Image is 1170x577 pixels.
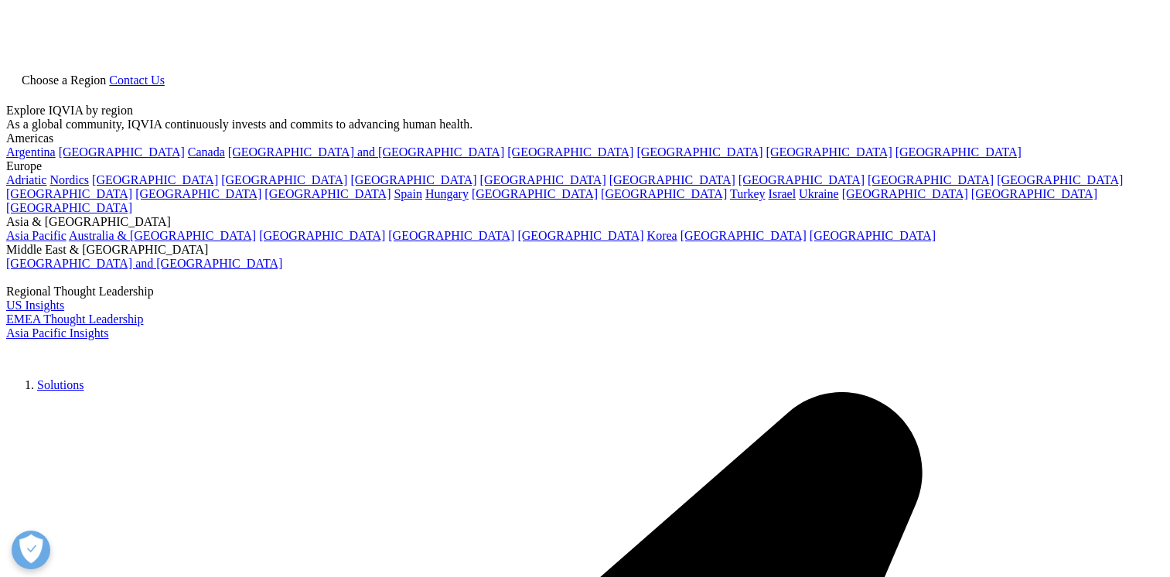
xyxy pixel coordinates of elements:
a: [GEOGRAPHIC_DATA] [259,229,385,242]
a: [GEOGRAPHIC_DATA] [507,145,633,159]
button: 개방형 기본 설정 [12,531,50,569]
div: Middle East & [GEOGRAPHIC_DATA] [6,243,1164,257]
a: [GEOGRAPHIC_DATA] [971,187,1097,200]
a: [GEOGRAPHIC_DATA] [738,173,865,186]
a: [GEOGRAPHIC_DATA] and [GEOGRAPHIC_DATA] [6,257,282,270]
a: [GEOGRAPHIC_DATA] [636,145,762,159]
a: Nordics [49,173,89,186]
a: Argentina [6,145,56,159]
a: Contact Us [109,73,165,87]
a: [GEOGRAPHIC_DATA] [92,173,218,186]
a: Israel [769,187,796,200]
a: [GEOGRAPHIC_DATA] [388,229,514,242]
a: Solutions [37,378,84,391]
a: Turkey [730,187,766,200]
a: [GEOGRAPHIC_DATA] [609,173,735,186]
a: Ukraine [799,187,839,200]
img: IQVIA Healthcare Information Technology and Pharma Clinical Research Company [6,340,130,363]
a: [GEOGRAPHIC_DATA] [810,229,936,242]
a: [GEOGRAPHIC_DATA] [264,187,391,200]
a: Australia & [GEOGRAPHIC_DATA] [69,229,256,242]
div: Regional Thought Leadership [6,285,1164,299]
a: [GEOGRAPHIC_DATA] [59,145,185,159]
span: Choose a Region [22,73,106,87]
a: [GEOGRAPHIC_DATA] [6,187,132,200]
a: [GEOGRAPHIC_DATA] [601,187,727,200]
a: Asia Pacific [6,229,67,242]
a: [GEOGRAPHIC_DATA] [997,173,1123,186]
div: Europe [6,159,1164,173]
a: [GEOGRAPHIC_DATA] [135,187,261,200]
div: As a global community, IQVIA continuously invests and commits to advancing human health. [6,118,1164,131]
a: Asia Pacific Insights [6,326,108,340]
a: Spain [394,187,421,200]
a: US Insights [6,299,64,312]
a: [GEOGRAPHIC_DATA] and [GEOGRAPHIC_DATA] [228,145,504,159]
a: Canada [188,145,225,159]
div: Explore IQVIA by region [6,104,1164,118]
div: Asia & [GEOGRAPHIC_DATA] [6,215,1164,229]
a: [GEOGRAPHIC_DATA] [472,187,598,200]
a: EMEA Thought Leadership [6,312,143,326]
a: [GEOGRAPHIC_DATA] [517,229,643,242]
a: [GEOGRAPHIC_DATA] [868,173,994,186]
a: [GEOGRAPHIC_DATA] [480,173,606,186]
a: Hungary [425,187,469,200]
a: [GEOGRAPHIC_DATA] [350,173,476,186]
a: Adriatic [6,173,46,186]
a: Korea [647,229,677,242]
a: [GEOGRAPHIC_DATA] [221,173,347,186]
a: [GEOGRAPHIC_DATA] [6,201,132,214]
div: Americas [6,131,1164,145]
a: [GEOGRAPHIC_DATA] [681,229,807,242]
a: [GEOGRAPHIC_DATA] [895,145,1022,159]
a: [GEOGRAPHIC_DATA] [766,145,892,159]
a: [GEOGRAPHIC_DATA] [842,187,968,200]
